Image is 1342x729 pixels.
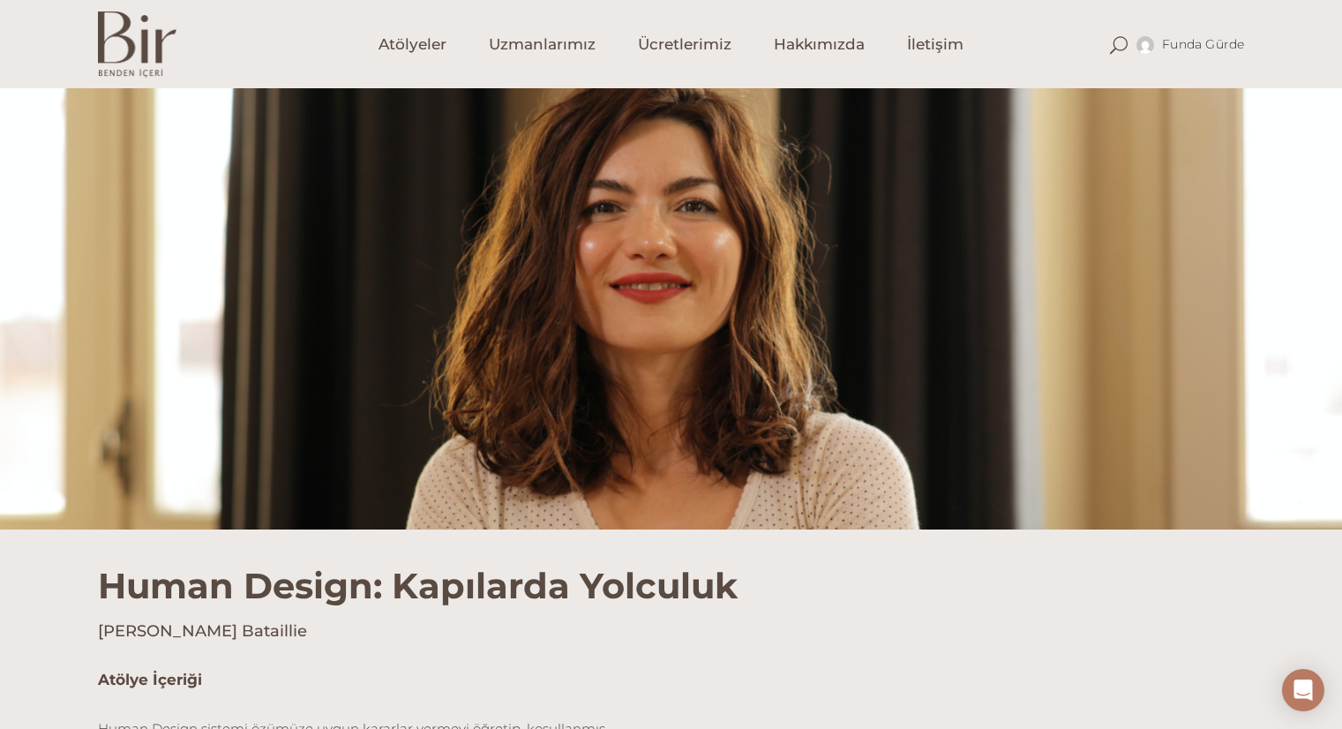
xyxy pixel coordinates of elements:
span: Funda gürde [1162,36,1244,52]
span: İletişim [907,34,963,55]
h1: Human Design: Kapılarda Yolculuk [98,530,1245,607]
span: Uzmanlarımız [489,34,596,55]
h4: [PERSON_NAME] Bataillie [98,620,1245,643]
span: Hakkımızda [774,34,865,55]
span: Ücretlerimiz [638,34,731,55]
h5: Atölye İçeriği [98,669,658,692]
span: Atölyeler [379,34,446,55]
div: Open Intercom Messenger [1282,669,1324,711]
